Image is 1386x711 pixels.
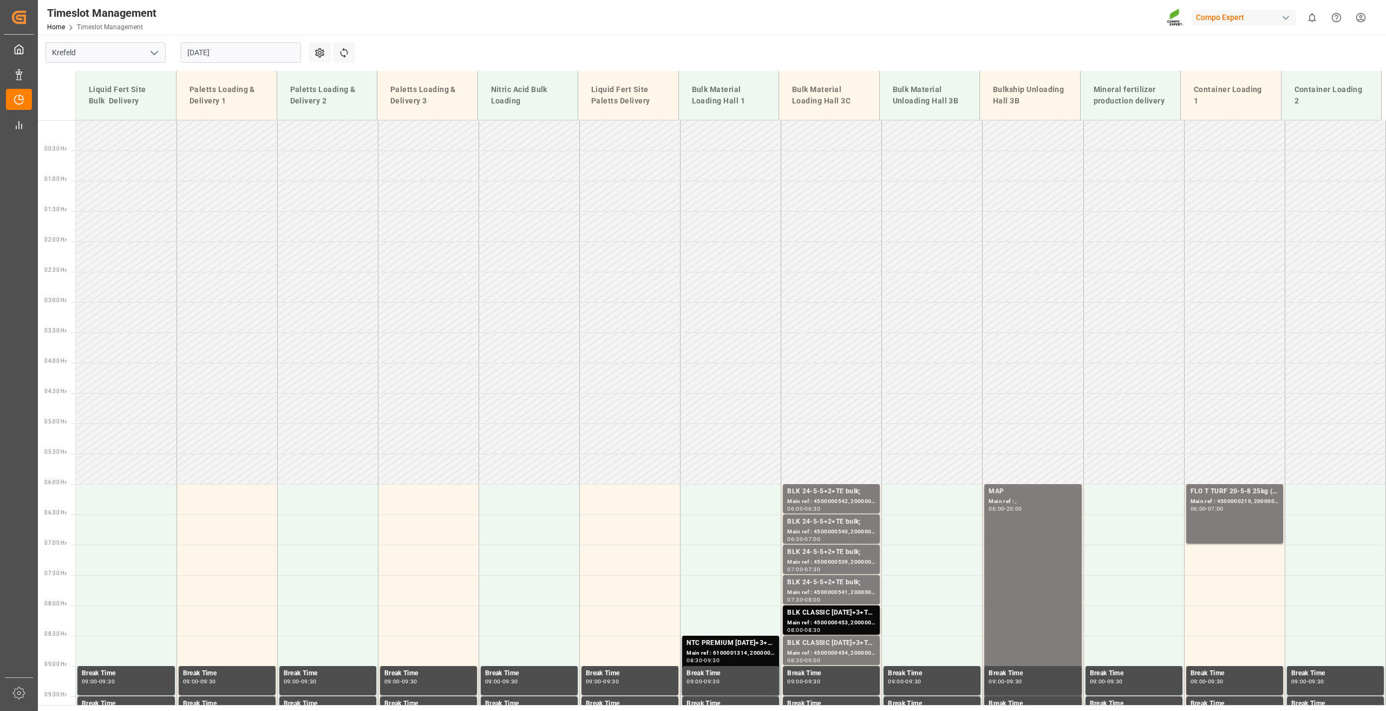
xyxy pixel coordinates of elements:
[904,679,905,684] div: -
[989,486,1077,497] div: MAP
[82,668,171,679] div: Break Time
[146,44,162,61] button: open menu
[787,486,875,497] div: BLK 24-5-5+2+TE bulk;
[1290,80,1373,111] div: Container Loading 2
[1307,679,1309,684] div: -
[1189,80,1272,111] div: Container Loading 1
[1191,679,1206,684] div: 09:00
[402,679,417,684] div: 09:30
[384,699,473,709] div: Break Time
[1324,5,1349,30] button: Help Center
[805,628,820,632] div: 08:30
[888,679,904,684] div: 09:00
[1191,668,1279,679] div: Break Time
[687,668,775,679] div: Break Time
[1089,80,1172,111] div: Mineral fertilizer production delivery
[702,658,704,663] div: -
[82,699,171,709] div: Break Time
[1090,679,1106,684] div: 09:00
[586,699,674,709] div: Break Time
[1191,497,1279,506] div: Main ref : 4500000219, 2000000151;
[602,679,603,684] div: -
[1208,506,1224,511] div: 07:00
[400,679,402,684] div: -
[787,597,803,602] div: 07:30
[989,506,1004,511] div: 06:00
[1090,699,1178,709] div: Break Time
[687,658,702,663] div: 08:30
[787,577,875,588] div: BLK 24-5-5+2+TE bulk;
[44,540,67,546] span: 07:00 Hr
[44,419,67,425] span: 05:00 Hr
[687,649,775,658] div: Main ref : 6100001314, 2000000927;
[704,658,720,663] div: 09:30
[44,206,67,212] span: 01:30 Hr
[989,668,1077,679] div: Break Time
[44,479,67,485] span: 06:00 Hr
[181,42,301,63] input: DD.MM.YYYY
[44,661,67,667] span: 09:00 Hr
[384,668,473,679] div: Break Time
[989,497,1077,506] div: Main ref : ,
[803,537,805,542] div: -
[888,80,971,111] div: Bulk Material Unloading Hall 3B
[1309,679,1324,684] div: 09:30
[1192,10,1296,25] div: Compo Expert
[44,388,67,394] span: 04:30 Hr
[1004,679,1006,684] div: -
[787,506,803,511] div: 06:00
[1192,7,1300,28] button: Compo Expert
[805,537,820,542] div: 07:00
[1107,679,1123,684] div: 09:30
[787,618,875,628] div: Main ref : 4500000453, 2000000389;
[989,80,1071,111] div: Bulkship Unloading Hall 3B
[1208,679,1224,684] div: 09:30
[198,679,200,684] div: -
[200,679,216,684] div: 09:30
[788,80,871,111] div: Bulk Material Loading Hall 3C
[1191,486,1279,497] div: FLO T TURF 20-5-8 25kg (x42) WW;
[1291,679,1307,684] div: 09:00
[384,679,400,684] div: 09:00
[1291,699,1380,709] div: Break Time
[44,449,67,455] span: 05:30 Hr
[803,567,805,572] div: -
[284,679,299,684] div: 09:00
[687,679,702,684] div: 09:00
[284,668,372,679] div: Break Time
[586,679,602,684] div: 09:00
[44,146,67,152] span: 00:30 Hr
[386,80,469,111] div: Paletts Loading & Delivery 3
[905,679,921,684] div: 09:30
[485,668,573,679] div: Break Time
[99,679,115,684] div: 09:30
[805,597,820,602] div: 08:00
[888,699,976,709] div: Break Time
[45,42,166,63] input: Type to search/select
[787,658,803,663] div: 08:30
[44,297,67,303] span: 03:00 Hr
[44,510,67,516] span: 06:30 Hr
[805,679,820,684] div: 09:30
[803,506,805,511] div: -
[1291,668,1380,679] div: Break Time
[84,80,167,111] div: Liquid Fert Site Bulk Delivery
[97,679,99,684] div: -
[704,679,720,684] div: 09:30
[787,668,875,679] div: Break Time
[44,237,67,243] span: 02:00 Hr
[888,668,976,679] div: Break Time
[44,570,67,576] span: 07:30 Hr
[1105,679,1107,684] div: -
[587,80,670,111] div: Liquid Fert Site Paletts Delivery
[47,23,65,31] a: Home
[787,558,875,567] div: Main ref : 4500000539, 2000000406;
[687,699,775,709] div: Break Time
[787,517,875,527] div: BLK 24-5-5+2+TE bulk;
[82,679,97,684] div: 09:00
[803,597,805,602] div: -
[1300,5,1324,30] button: show 0 new notifications
[44,692,67,697] span: 09:30 Hr
[47,5,156,21] div: Timeslot Management
[787,567,803,572] div: 07:00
